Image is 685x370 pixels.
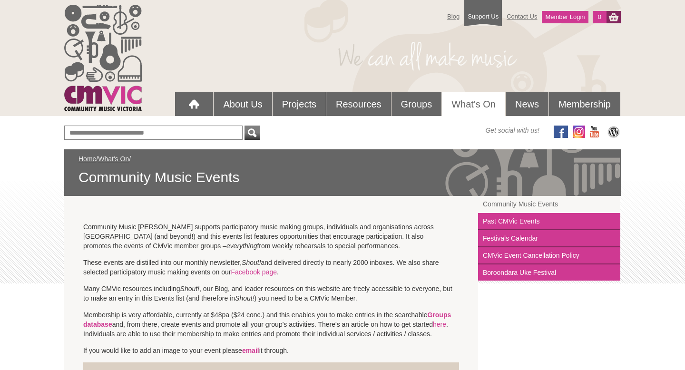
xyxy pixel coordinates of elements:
[485,126,539,135] span: Get social with us!
[83,310,459,339] p: Membership is very affordable, currently at $48pa ($24 conc.) and this enables you to make entrie...
[478,230,620,247] a: Festivals Calendar
[83,346,459,355] p: If you would like to add an image to your event please it through.
[231,268,277,276] a: Facebook page
[78,155,96,163] a: Home
[326,92,391,116] a: Resources
[593,11,607,23] a: 0
[98,155,129,163] a: What's On
[549,92,620,116] a: Membership
[273,92,326,116] a: Projects
[78,168,607,186] span: Community Music Events
[442,92,505,116] a: What's On
[542,11,588,23] a: Member Login
[83,222,459,251] p: Community Music [PERSON_NAME] supports participatory music making groups, individuals and organis...
[478,247,620,264] a: CMVic Event Cancellation Policy
[573,126,585,138] img: icon-instagram.png
[442,8,464,25] a: Blog
[478,196,620,213] a: Community Music Events
[78,154,607,186] div: / /
[214,92,272,116] a: About Us
[180,285,199,292] em: Shout!
[433,321,446,328] a: here
[83,284,459,303] p: Many CMVic resources including , our Blog, and leader resources on this website are freely access...
[478,264,620,281] a: Boroondara Uke Festival
[506,92,548,116] a: News
[391,92,442,116] a: Groups
[478,213,620,230] a: Past CMVic Events
[235,294,254,302] em: Shout!
[502,8,542,25] a: Contact Us
[64,5,142,111] img: cmvic_logo.png
[83,258,459,277] p: These events are distilled into our monthly newsletter, and delivered directly to nearly 2000 inb...
[242,347,259,354] a: email
[607,126,621,138] img: CMVic Blog
[242,259,261,266] em: Shout!
[226,242,257,250] em: everything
